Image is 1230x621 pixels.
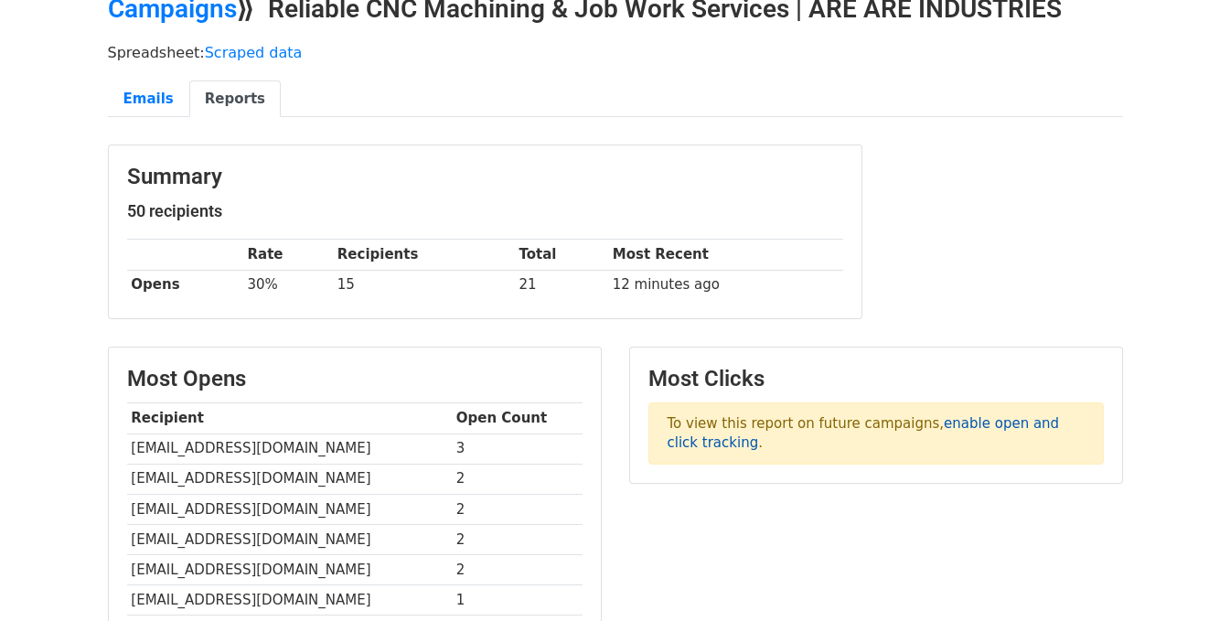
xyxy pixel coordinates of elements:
[515,240,608,270] th: Total
[452,585,583,616] td: 1
[127,201,843,221] h5: 50 recipients
[127,464,452,494] td: [EMAIL_ADDRESS][DOMAIN_NAME]
[127,366,583,392] h3: Most Opens
[243,270,333,300] td: 30%
[648,402,1104,465] p: To view this report on future campaigns, .
[452,434,583,464] td: 3
[127,554,452,584] td: [EMAIL_ADDRESS][DOMAIN_NAME]
[333,240,515,270] th: Recipients
[452,464,583,494] td: 2
[1139,533,1230,621] iframe: Chat Widget
[608,240,843,270] th: Most Recent
[452,554,583,584] td: 2
[127,270,243,300] th: Opens
[333,270,515,300] td: 15
[127,434,452,464] td: [EMAIL_ADDRESS][DOMAIN_NAME]
[189,80,281,118] a: Reports
[108,43,1123,62] p: Spreadsheet:
[648,366,1104,392] h3: Most Clicks
[127,524,452,554] td: [EMAIL_ADDRESS][DOMAIN_NAME]
[127,403,452,434] th: Recipient
[452,494,583,524] td: 2
[452,403,583,434] th: Open Count
[108,80,189,118] a: Emails
[243,240,333,270] th: Rate
[127,164,843,190] h3: Summary
[127,494,452,524] td: [EMAIL_ADDRESS][DOMAIN_NAME]
[608,270,843,300] td: 12 minutes ago
[515,270,608,300] td: 21
[452,524,583,554] td: 2
[127,585,452,616] td: [EMAIL_ADDRESS][DOMAIN_NAME]
[205,44,303,61] a: Scraped data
